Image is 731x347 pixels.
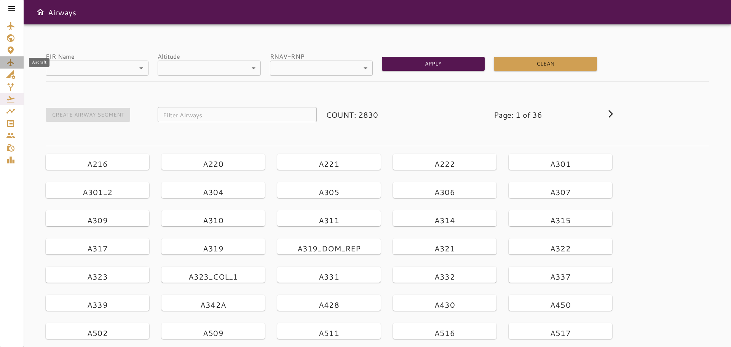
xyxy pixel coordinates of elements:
[158,52,260,61] label: Altitude
[550,270,571,283] h6: A337
[326,109,429,121] h6: COUNT: 2830
[87,242,108,254] h6: A317
[319,214,339,226] h6: A311
[494,57,597,71] button: Clean
[319,186,339,198] h6: A305
[270,61,373,76] div: ​
[550,242,571,254] h6: A322
[434,214,455,226] h6: A314
[87,299,108,311] h6: A339
[46,61,148,76] div: ​
[550,327,571,339] h6: A517
[87,214,108,226] h6: A309
[158,61,260,76] div: ​
[434,299,455,311] h6: A430
[382,57,485,71] button: Apply
[550,214,571,226] h6: A315
[319,299,339,311] h6: A428
[203,242,223,254] h6: A319
[200,299,226,311] h6: A342A
[434,270,455,283] h6: A332
[203,327,223,339] h6: A509
[319,270,339,283] h6: A331
[203,214,223,226] h6: A310
[46,52,148,61] label: FIR Name
[434,186,455,198] h6: A306
[434,158,455,170] h6: A222
[270,52,373,61] label: RNAV-RNP
[319,158,339,170] h6: A221
[87,158,108,170] h6: A216
[87,270,108,283] h6: A323
[29,58,49,67] div: Aircraft
[550,158,571,170] h6: A301
[319,327,339,339] h6: A511
[434,242,455,254] h6: A321
[550,299,571,311] h6: A450
[83,186,112,198] h6: A301_2
[203,186,223,198] h6: A304
[203,158,223,170] h6: A220
[494,109,597,121] h6: Page: 1 of 36
[550,186,571,198] h6: A307
[33,5,48,20] button: Open drawer
[87,327,108,339] h6: A502
[297,242,361,254] h6: A319_DOM_REP
[48,6,76,18] h6: Airways
[188,270,238,283] h6: A323_COL_1
[434,327,455,339] h6: A516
